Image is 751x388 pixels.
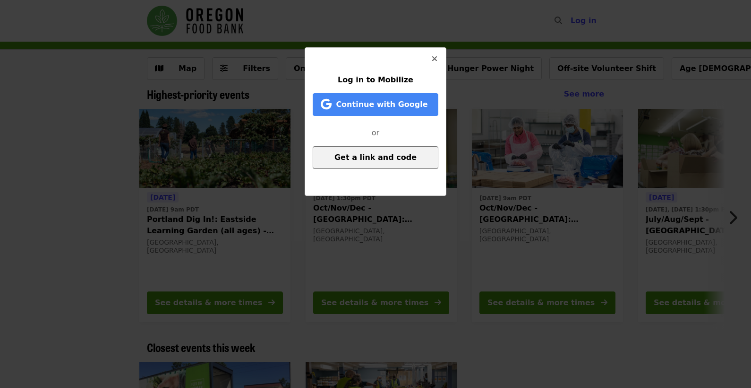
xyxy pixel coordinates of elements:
button: Get a link and code [313,146,438,169]
button: Close [423,48,446,71]
span: or [372,128,379,137]
span: Continue with Google [336,100,427,109]
span: Get a link and code [334,153,417,162]
span: Log in to Mobilize [338,75,413,84]
i: google icon [321,97,332,111]
button: Continue with Google [313,93,438,116]
i: times icon [432,54,437,63]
